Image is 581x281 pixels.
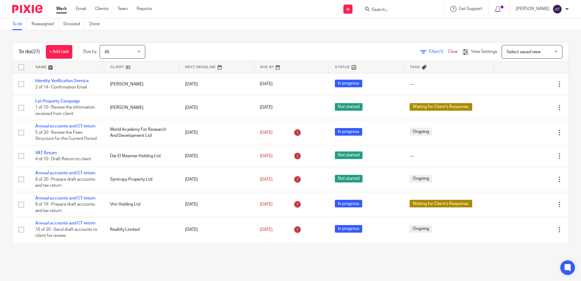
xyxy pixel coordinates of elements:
[459,7,482,11] span: Get Support
[410,175,432,182] span: Ongoing
[104,73,179,95] td: [PERSON_NAME]
[12,18,27,30] a: To do
[104,120,179,145] td: World Academy For Research And Development Ltd
[260,227,273,232] span: [DATE]
[35,196,95,200] a: Annual accounts and CT return
[552,4,562,14] img: svg%3E
[335,80,362,87] span: In progress
[410,128,432,136] span: Ongoing
[410,225,432,233] span: Ongoing
[35,171,95,175] a: Annual accounts and CT return
[19,49,40,55] h1: To do
[448,50,458,54] a: Clear
[32,18,59,30] a: Reassigned
[260,154,273,158] span: [DATE]
[105,50,109,54] span: All
[35,227,97,238] span: 10 of 20 · Send draft accounts to client for review
[410,103,472,111] span: Waiting for Client's Response.
[76,6,86,12] a: Email
[260,106,273,110] span: [DATE]
[179,192,254,217] td: [DATE]
[179,217,254,242] td: [DATE]
[507,50,541,54] span: Select saved view
[104,167,179,192] td: Syntropy Property Ltd
[35,130,97,141] span: 5 of 20 · Review the Fees Structure for the Current Period
[104,217,179,242] td: Realtify Limited
[89,18,104,30] a: Done
[410,81,487,87] div: ---
[438,50,443,54] span: (1)
[371,7,426,13] input: Search
[335,200,362,207] span: In progress
[179,167,254,192] td: [DATE]
[335,225,362,233] span: In progress
[260,82,273,86] span: [DATE]
[35,177,95,188] span: 6 of 20 · Prepare draft accounts and tax return
[35,99,80,103] a: Let Property Campaign
[104,145,179,167] td: Dar El Meemar Holding Ltd
[410,200,472,207] span: Waiting for Client's Response.
[179,145,254,167] td: [DATE]
[179,95,254,120] td: [DATE]
[35,79,89,83] a: Identity Verification Service
[118,6,128,12] a: Team
[35,85,87,89] span: 2 of 14 · Confirmation Email
[516,6,549,12] p: [PERSON_NAME]
[260,202,273,206] span: [DATE]
[335,151,363,159] span: Not started
[260,177,273,182] span: [DATE]
[83,49,97,55] p: Due by
[104,242,179,267] td: Hilmar Property Limited
[179,120,254,145] td: [DATE]
[471,50,497,54] span: View Settings
[104,192,179,217] td: Vmr Holding Ltd
[31,49,40,54] span: (27)
[63,18,85,30] a: Snoozed
[95,6,108,12] a: Clients
[410,65,420,69] span: Tags
[35,151,57,155] a: VAT Return
[335,175,363,182] span: Not started
[429,50,448,54] span: Filter
[410,153,487,159] div: ---
[56,6,67,12] a: Work
[35,106,95,116] span: 1 of 10 · Review the information received from client
[35,157,91,161] span: 4 of 10 · Draft Return to client
[335,128,362,136] span: In progress
[35,221,95,225] a: Annual accounts and CT return
[35,124,95,128] a: Annual accounts and CT return
[104,95,179,120] td: [PERSON_NAME]
[335,103,363,111] span: Not started
[137,6,152,12] a: Reports
[179,73,254,95] td: [DATE]
[260,130,273,135] span: [DATE]
[12,5,43,13] img: Pixie
[179,242,254,267] td: [DATE]
[35,202,95,213] span: 6 of 18 · Prepare draft accounts and tax return
[46,45,72,59] a: + Add task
